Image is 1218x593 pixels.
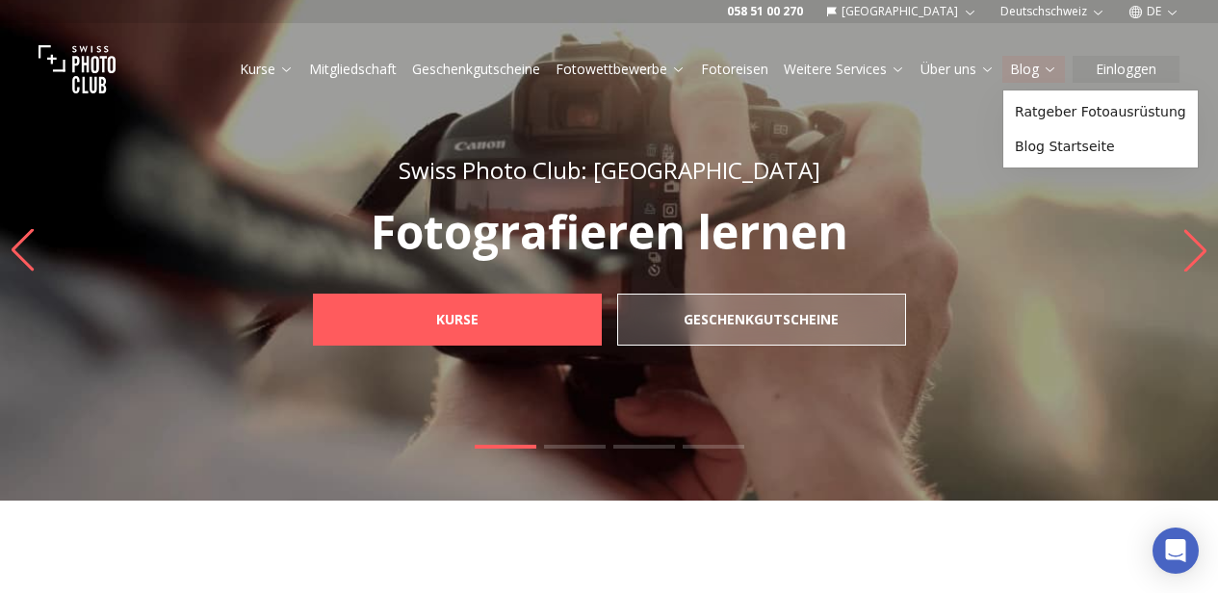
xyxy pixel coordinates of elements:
a: Mitgliedschaft [309,60,397,79]
button: Einloggen [1073,56,1179,83]
a: Fotoreisen [701,60,768,79]
a: Ratgeber Fotoausrüstung [1007,94,1194,129]
a: Fotowettbewerbe [556,60,686,79]
a: Blog Startseite [1007,129,1194,164]
a: 058 51 00 270 [727,4,803,19]
b: Kurse [436,310,479,329]
button: Kurse [232,56,301,83]
button: Geschenkgutscheine [404,56,548,83]
span: Swiss Photo Club: [GEOGRAPHIC_DATA] [399,154,820,186]
div: Open Intercom Messenger [1153,528,1199,574]
button: Mitgliedschaft [301,56,404,83]
a: Geschenkgutscheine [617,294,906,346]
b: Geschenkgutscheine [684,310,839,329]
button: Fotoreisen [693,56,776,83]
button: Fotowettbewerbe [548,56,693,83]
a: Weitere Services [784,60,905,79]
a: Kurse [240,60,294,79]
button: Weitere Services [776,56,913,83]
a: Geschenkgutscheine [412,60,540,79]
p: Fotografieren lernen [271,209,948,255]
img: Swiss photo club [39,31,116,108]
button: Über uns [913,56,1002,83]
a: Über uns [920,60,995,79]
a: Blog [1010,60,1057,79]
button: Blog [1002,56,1065,83]
a: Kurse [313,294,602,346]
